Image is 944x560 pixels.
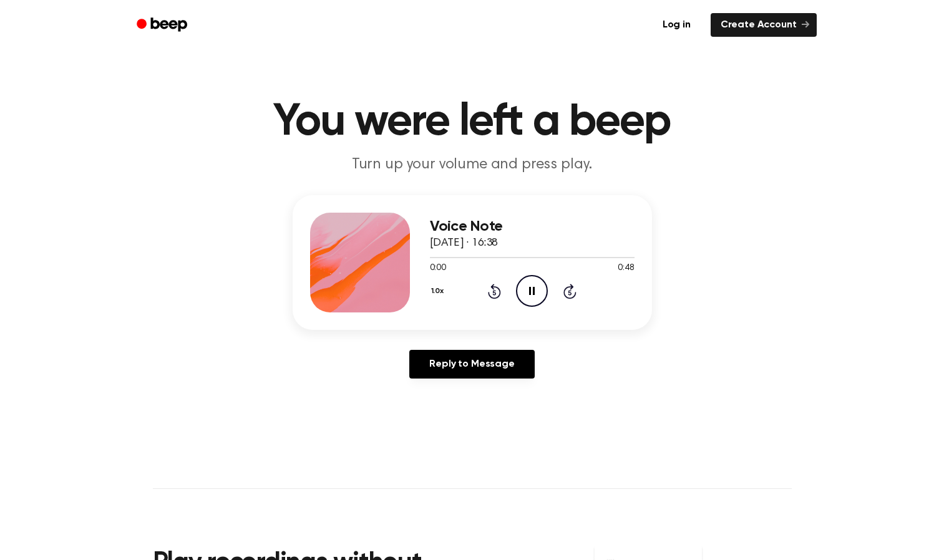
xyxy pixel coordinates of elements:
[430,262,446,275] span: 0:00
[128,13,198,37] a: Beep
[711,13,817,37] a: Create Account
[430,218,635,235] h3: Voice Note
[618,262,634,275] span: 0:48
[233,155,712,175] p: Turn up your volume and press play.
[153,100,792,145] h1: You were left a beep
[430,238,499,249] span: [DATE] · 16:38
[650,11,703,39] a: Log in
[430,281,449,302] button: 1.0x
[409,350,534,379] a: Reply to Message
